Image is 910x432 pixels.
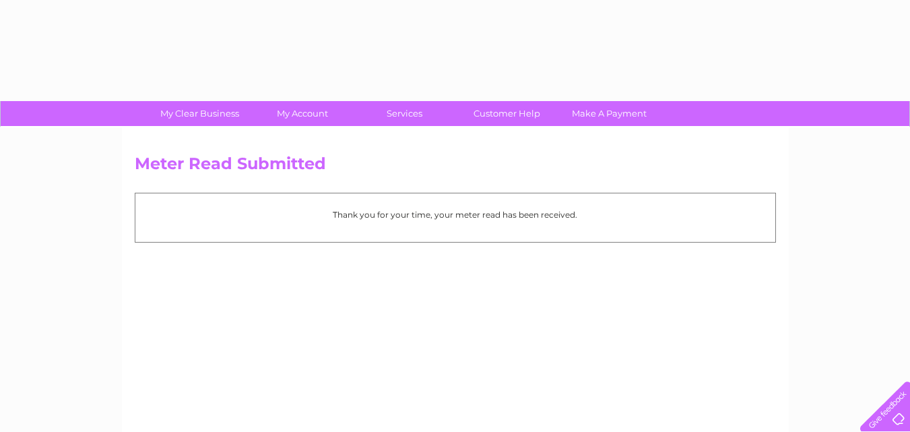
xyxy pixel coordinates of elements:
[142,208,769,221] p: Thank you for your time, your meter read has been received.
[554,101,665,126] a: Make A Payment
[451,101,562,126] a: Customer Help
[349,101,460,126] a: Services
[144,101,255,126] a: My Clear Business
[135,154,776,180] h2: Meter Read Submitted
[247,101,358,126] a: My Account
